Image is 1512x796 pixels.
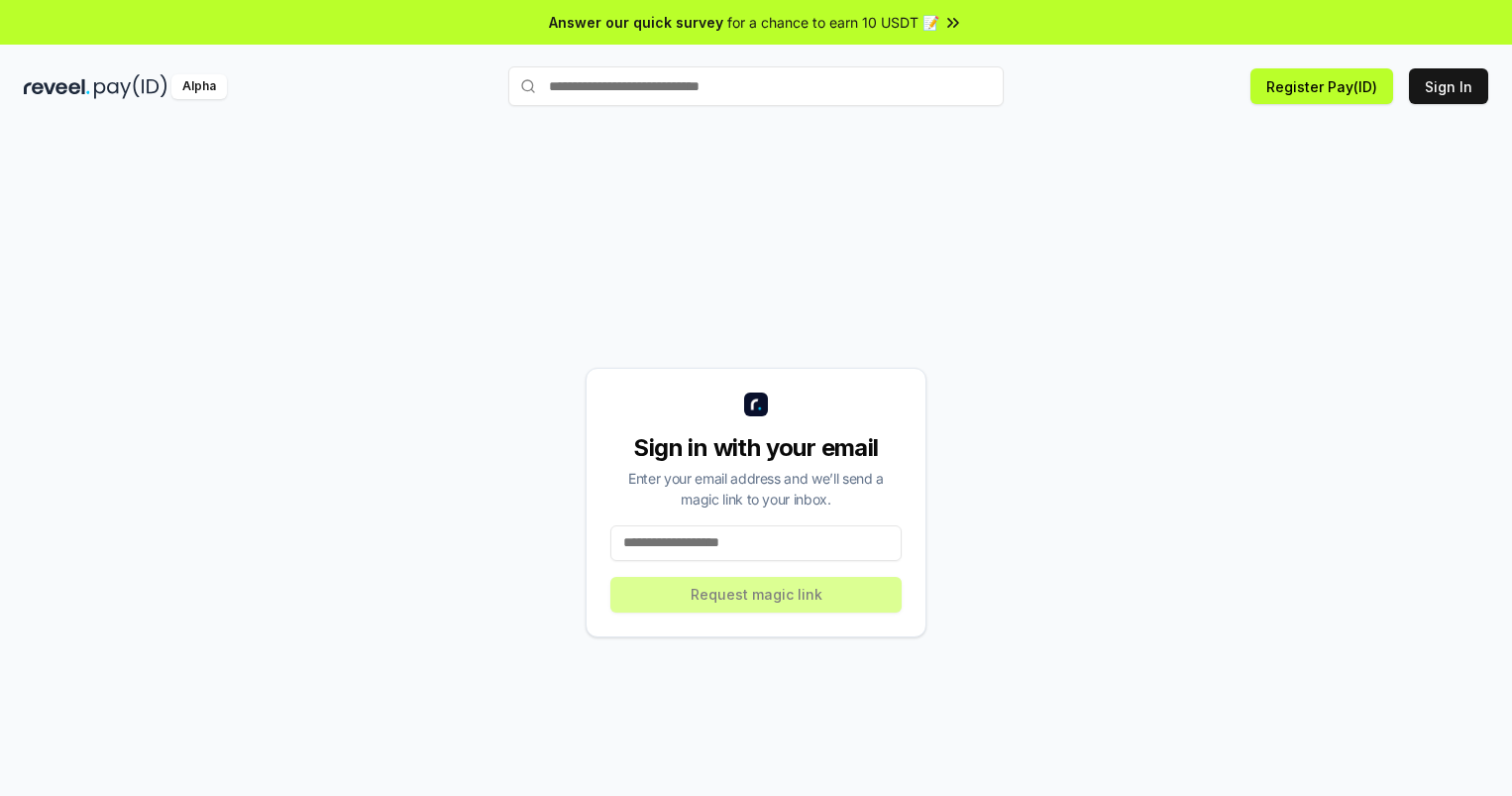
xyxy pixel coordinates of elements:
div: Sign in with your email [610,432,902,464]
span: Answer our quick survey [549,12,723,33]
img: pay_id [94,74,167,99]
div: Alpha [171,74,227,99]
img: logo_small [744,393,768,416]
div: Enter your email address and we’ll send a magic link to your inbox. [610,468,902,510]
img: reveel_dark [24,74,90,99]
button: Register Pay(ID) [1250,68,1393,104]
span: for a chance to earn 10 USDT 📝 [727,12,939,33]
button: Sign In [1409,68,1488,104]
